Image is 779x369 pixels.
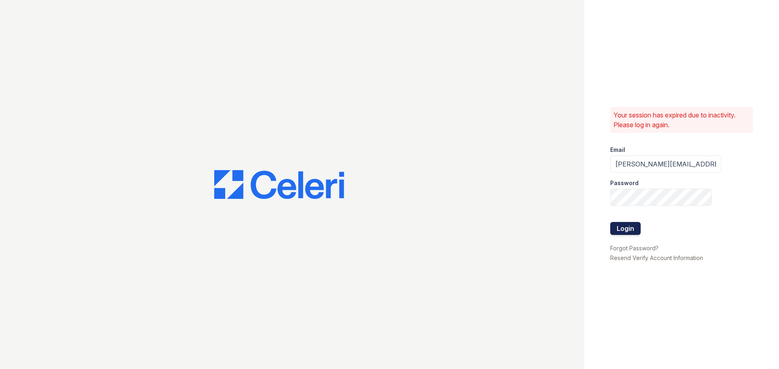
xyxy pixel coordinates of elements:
[610,222,641,235] button: Login
[610,254,703,261] a: Resend Verify Account Information
[613,110,750,130] p: Your session has expired due to inactivity. Please log in again.
[610,146,625,154] label: Email
[610,245,658,252] a: Forgot Password?
[610,179,639,187] label: Password
[214,170,344,199] img: CE_Logo_Blue-a8612792a0a2168367f1c8372b55b34899dd931a85d93a1a3d3e32e68fde9ad4.png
